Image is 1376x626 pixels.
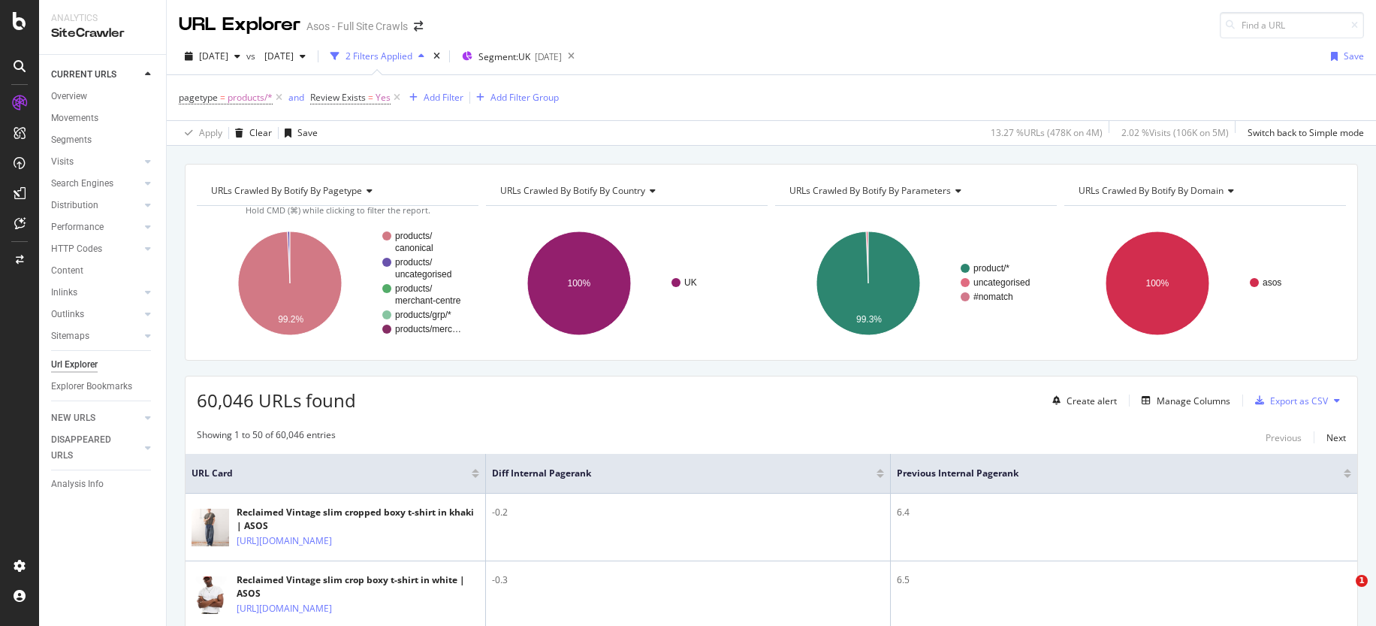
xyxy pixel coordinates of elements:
text: products/merc… [395,324,461,334]
text: uncategorised [395,269,451,280]
text: 100% [568,278,591,289]
button: [DATE] [179,44,246,68]
a: Outlinks [51,307,140,322]
text: 99.2% [278,314,303,325]
div: Analysis Info [51,476,104,492]
button: 2 Filters Applied [324,44,430,68]
div: and [288,91,304,104]
div: Outlinks [51,307,84,322]
button: Add Filter Group [470,89,559,107]
svg: A chart. [197,218,478,349]
div: Explorer Bookmarks [51,379,132,395]
div: Reclaimed Vintage slim crop boxy t-shirt in white | ASOS [237,573,479,600]
text: UK [684,277,697,288]
div: Inlinks [51,285,77,301]
div: A chart. [775,218,1057,349]
div: CURRENT URLS [51,67,116,83]
img: main image [192,504,229,552]
div: Distribution [51,198,98,213]
button: Apply [179,121,222,145]
a: Movements [51,110,155,126]
div: SiteCrawler [51,25,154,42]
div: A chart. [486,218,768,349]
text: merchant-centre [395,295,461,306]
div: A chart. [1064,218,1346,349]
button: Previous [1266,428,1302,446]
span: = [368,91,373,104]
div: Overview [51,89,87,104]
div: Apply [199,126,222,139]
div: HTTP Codes [51,241,102,257]
span: Review Exists [310,91,366,104]
span: Diff Internal Pagerank [492,467,854,480]
button: Segment:UK[DATE] [456,44,562,68]
div: Reclaimed Vintage slim cropped boxy t-shirt in khaki | ASOS [237,506,479,533]
span: Previous Internal Pagerank [897,467,1321,480]
button: Clear [229,121,272,145]
text: product/* [973,263,1009,274]
span: URLs Crawled By Botify By pagetype [211,184,362,197]
div: Export as CSV [1270,395,1328,407]
button: Switch back to Simple mode [1242,121,1364,145]
text: asos [1263,277,1281,288]
div: 2.02 % Visits ( 106K on 5M ) [1121,126,1229,139]
a: Segments [51,132,155,148]
input: Find a URL [1220,12,1364,38]
div: Add Filter [424,91,463,104]
iframe: Intercom live chat [1325,575,1361,611]
div: Search Engines [51,176,113,192]
text: products/ [395,283,433,294]
div: 13.27 % URLs ( 478K on 4M ) [991,126,1103,139]
span: Yes [376,87,391,108]
div: Visits [51,154,74,170]
button: Manage Columns [1136,392,1230,410]
div: Movements [51,110,98,126]
div: Sitemaps [51,328,89,344]
a: NEW URLS [51,410,140,426]
a: Content [51,263,155,279]
div: Url Explorer [51,357,98,373]
a: Performance [51,219,140,235]
text: #nomatch [973,292,1013,302]
a: Analysis Info [51,476,155,492]
button: Add Filter [403,89,463,107]
span: URLs Crawled By Botify By country [500,184,645,197]
div: NEW URLS [51,410,95,426]
text: canonical [395,243,433,253]
span: 2025 Jul. 29th [258,50,294,62]
span: pagetype [179,91,218,104]
div: Next [1326,431,1346,444]
div: Content [51,263,83,279]
text: products/ [395,231,433,241]
text: 99.3% [856,314,882,325]
a: [URL][DOMAIN_NAME] [237,534,332,549]
span: URLs Crawled By Botify By parameters [789,184,951,197]
div: -0.2 [492,506,884,519]
span: products/* [228,87,273,108]
div: Manage Columns [1157,395,1230,407]
div: Showing 1 to 50 of 60,046 entries [197,428,336,446]
button: Export as CSV [1249,389,1328,413]
div: -0.3 [492,573,884,587]
h4: URLs Crawled By Botify By pagetype [208,179,465,203]
span: 1 [1356,575,1368,587]
h4: URLs Crawled By Botify By parameters [786,179,1043,203]
div: 6.5 [897,573,1351,587]
h4: URLs Crawled By Botify By country [497,179,754,203]
span: 60,046 URLs found [197,388,356,413]
h4: URLs Crawled By Botify By domain [1076,179,1332,203]
text: products/grp/* [395,310,451,320]
button: Create alert [1046,389,1117,413]
span: 2025 Sep. 2nd [199,50,228,62]
button: Save [1325,44,1364,68]
button: Save [279,121,318,145]
div: [DATE] [535,50,562,63]
span: URL Card [192,467,468,480]
a: Inlinks [51,285,140,301]
div: Switch back to Simple mode [1248,126,1364,139]
a: Overview [51,89,155,104]
div: Segments [51,132,92,148]
button: and [288,90,304,104]
span: vs [246,50,258,62]
div: Analytics [51,12,154,25]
